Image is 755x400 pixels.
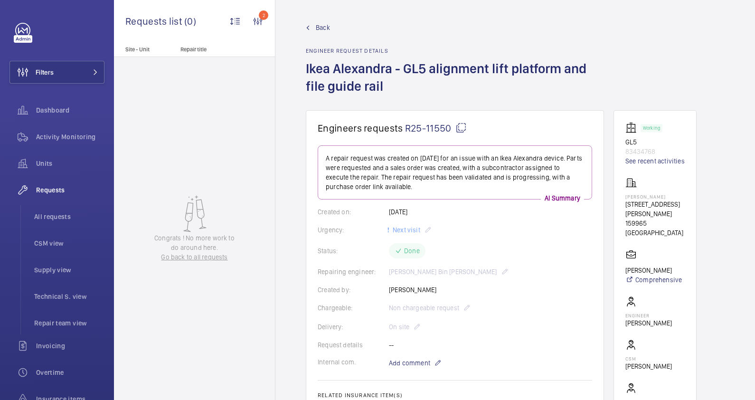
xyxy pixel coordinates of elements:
[306,60,604,110] h1: Ikea Alexandra - GL5 alignment lift platform and file guide rail
[318,392,592,399] h2: Related insurance item(s)
[625,147,685,156] p: 83434768
[34,265,104,275] span: Supply view
[125,15,184,27] span: Requests list
[114,46,177,53] p: Site - Unit
[625,266,682,275] p: [PERSON_NAME]
[389,358,430,368] span: Add comment
[318,122,403,134] span: Engineers requests
[625,362,672,371] p: [PERSON_NAME]
[180,46,243,53] p: Repair title
[34,212,104,221] span: All requests
[34,318,104,328] span: Repair team view
[625,313,672,318] p: Engineer
[34,238,104,248] span: CSM view
[36,132,104,142] span: Activity Monitoring
[625,356,672,362] p: CSM
[625,137,685,147] p: GL5
[9,61,104,84] button: Filters
[34,292,104,301] span: Technical S. view
[36,105,104,115] span: Dashboard
[150,233,239,252] p: Congrats ! No more work to do around here.
[36,67,54,77] span: Filters
[541,193,584,203] p: AI Summary
[316,23,330,32] span: Back
[625,156,685,166] a: See recent activities
[625,219,685,238] p: 159965 [GEOGRAPHIC_DATA]
[625,122,641,133] img: elevator.svg
[625,194,685,200] p: [PERSON_NAME]
[36,368,104,377] span: Overtime
[625,275,682,285] a: Comprehensive
[36,185,104,195] span: Requests
[36,341,104,351] span: Invoicing
[306,48,604,54] h2: Engineer request details
[643,126,660,130] p: Working
[150,252,239,262] a: Go back to all requests
[326,153,584,191] p: A repair request was created on [DATE] for an issue with an Ikea Alexandra device. Parts were req...
[405,122,467,134] span: R25-11550
[36,159,104,168] span: Units
[625,200,685,219] p: [STREET_ADDRESS][PERSON_NAME]
[625,318,672,328] p: [PERSON_NAME]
